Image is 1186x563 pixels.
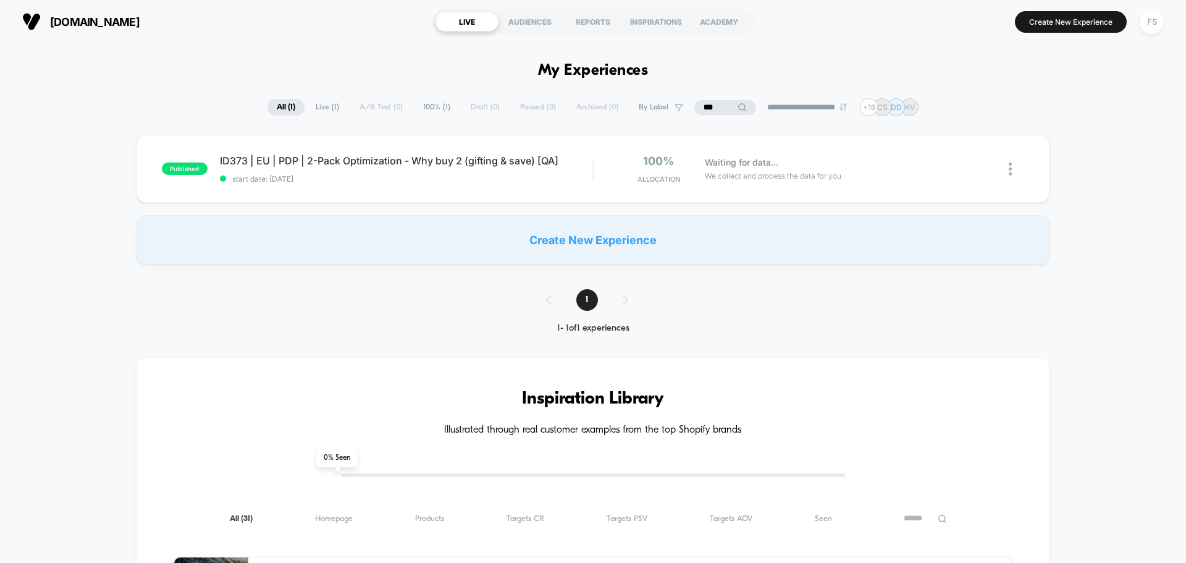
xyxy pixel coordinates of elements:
span: 0 % Seen [316,449,358,467]
button: [DOMAIN_NAME] [19,12,143,32]
span: By Label [639,103,668,112]
span: Waiting for data... [705,156,778,169]
span: start date: [DATE] [220,174,592,184]
span: 100% ( 1 ) [414,99,460,116]
span: ID373 | EU | PDP | 2-Pack Optimization - Why buy 2 (gifting & save) [QA] [220,155,592,167]
img: end [839,103,847,111]
span: published [162,163,208,175]
button: Create New Experience [1015,11,1127,33]
div: + 16 [860,98,878,116]
span: All ( 1 ) [267,99,305,116]
div: ACADEMY [688,12,751,32]
div: REPORTS [561,12,625,32]
h4: Illustrated through real customer examples from the top Shopify brands [174,425,1012,436]
span: Live ( 1 ) [306,99,348,116]
span: [DOMAIN_NAME] [50,15,140,28]
div: 1 - 1 of 1 experiences [534,323,653,334]
span: Targets PSV [607,514,647,523]
div: INSPIRATIONS [625,12,688,32]
span: Allocation [637,175,680,184]
span: 100% [643,155,674,167]
span: Seen [815,514,832,523]
h3: Inspiration Library [174,389,1012,409]
img: close [1009,163,1012,176]
span: All [230,514,253,523]
span: We collect and process the data for you [705,170,841,182]
h1: My Experiences [538,62,649,80]
p: KV [905,103,915,112]
div: AUDIENCES [498,12,561,32]
p: DD [891,103,902,112]
div: FS [1140,10,1164,34]
p: CS [877,103,888,112]
span: Targets AOV [710,514,752,523]
button: FS [1136,9,1167,35]
span: Targets CR [507,514,544,523]
span: Products [415,514,444,523]
div: LIVE [435,12,498,32]
span: ( 31 ) [241,515,253,523]
span: 1 [576,289,598,311]
span: Homepage [315,514,353,523]
div: Create New Experience [137,215,1049,265]
img: Visually logo [22,12,41,31]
